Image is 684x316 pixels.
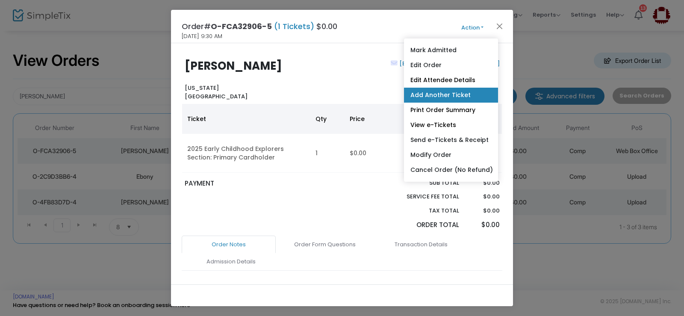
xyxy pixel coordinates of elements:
th: Ticket [182,104,310,134]
span: [DATE] 9:30 AM [182,32,222,41]
p: PAYMENT [185,179,338,189]
button: Close [494,21,505,32]
a: Order Form Questions [278,236,372,254]
span: O-FCA32906-5 [211,21,272,32]
a: Transaction Details [374,236,468,254]
a: Add Another Ticket [404,88,498,103]
p: Service Fee Total [386,192,459,201]
a: Edit Attendee Details [404,73,498,88]
th: Qty [310,104,345,134]
div: Data table [182,104,502,173]
button: Action [447,23,498,32]
b: [US_STATE] [GEOGRAPHIC_DATA] [185,84,248,100]
a: Order Notes [182,236,276,254]
td: 1 [310,134,345,173]
td: $0.00 [345,134,426,173]
a: View e-Tickets [404,118,498,133]
span: (1 Tickets) [272,21,316,32]
p: Sub total [386,179,459,187]
a: Cancel Order (No Refund) [404,162,498,177]
a: Modify Order [404,148,498,162]
p: $0.00 [467,192,499,201]
a: Mark Admitted [404,43,498,58]
h4: Order# $0.00 [182,21,337,32]
a: Admission Details [184,253,278,271]
p: Tax Total [386,207,459,215]
td: 2025 Early Childhood Explorers Section: Primary Cardholder [182,134,310,173]
th: Price [345,104,426,134]
p: Order Total [386,220,459,230]
a: Print Order Summary [404,103,498,118]
a: Send e-Tickets & Receipt [404,133,498,148]
p: $0.00 [467,179,499,187]
b: [PERSON_NAME] [185,58,282,74]
p: $0.00 [467,220,499,230]
p: $0.00 [467,207,499,215]
a: Edit Order [404,58,498,73]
